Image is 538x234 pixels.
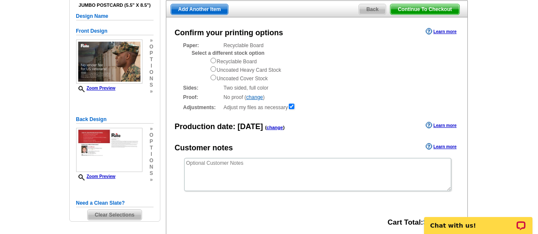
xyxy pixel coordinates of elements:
[149,44,153,50] span: o
[149,37,153,44] span: »
[426,122,456,129] a: Learn more
[183,103,450,111] div: Adjust my files as necessary
[149,158,153,164] span: o
[76,86,116,90] a: Zoom Preview
[175,121,285,133] div: Production date:
[76,12,154,20] h5: Design Name
[390,4,459,14] span: Continue To Checkout
[171,4,228,14] span: Add Another Item
[149,151,153,158] span: i
[149,138,153,145] span: p
[76,116,154,124] h5: Back Design
[183,93,221,101] strong: Proof:
[149,164,153,170] span: n
[359,4,386,15] a: Back
[149,82,153,88] span: s
[149,145,153,151] span: t
[149,132,153,138] span: o
[210,57,450,82] div: Recyclable Board Uncoated Heavy Card Stock Uncoated Cover Stock
[76,3,154,8] h4: Jumbo Postcard (5.5" x 8.5")
[192,50,265,56] strong: Select a different stock option
[149,56,153,63] span: t
[183,93,450,101] div: No proof ( )
[149,76,153,82] span: n
[426,143,456,150] a: Learn more
[149,63,153,69] span: i
[76,27,154,35] h5: Front Design
[149,177,153,183] span: »
[149,126,153,132] span: »
[183,84,450,92] div: Two sided, full color
[175,27,283,39] div: Confirm your printing options
[183,104,221,111] strong: Adjustments:
[265,125,285,130] span: ( )
[183,42,221,49] strong: Paper:
[238,122,263,131] span: [DATE]
[88,210,142,220] span: Clear Selections
[183,84,221,92] strong: Sides:
[359,4,386,14] span: Back
[387,218,423,226] strong: Cart Total:
[76,39,142,84] img: small-thumb.jpg
[76,174,116,179] a: Zoom Preview
[149,50,153,56] span: p
[426,28,456,35] a: Learn more
[76,199,154,207] h5: Need a Clean Slate?
[183,42,450,82] div: Recyclable Board
[76,128,142,172] img: small-thumb.jpg
[246,94,263,100] a: change
[149,69,153,76] span: o
[175,142,233,154] div: Customer notes
[418,207,538,234] iframe: LiveChat chat widget
[149,88,153,95] span: »
[267,125,283,130] a: change
[149,170,153,177] span: s
[171,4,228,15] a: Add Another Item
